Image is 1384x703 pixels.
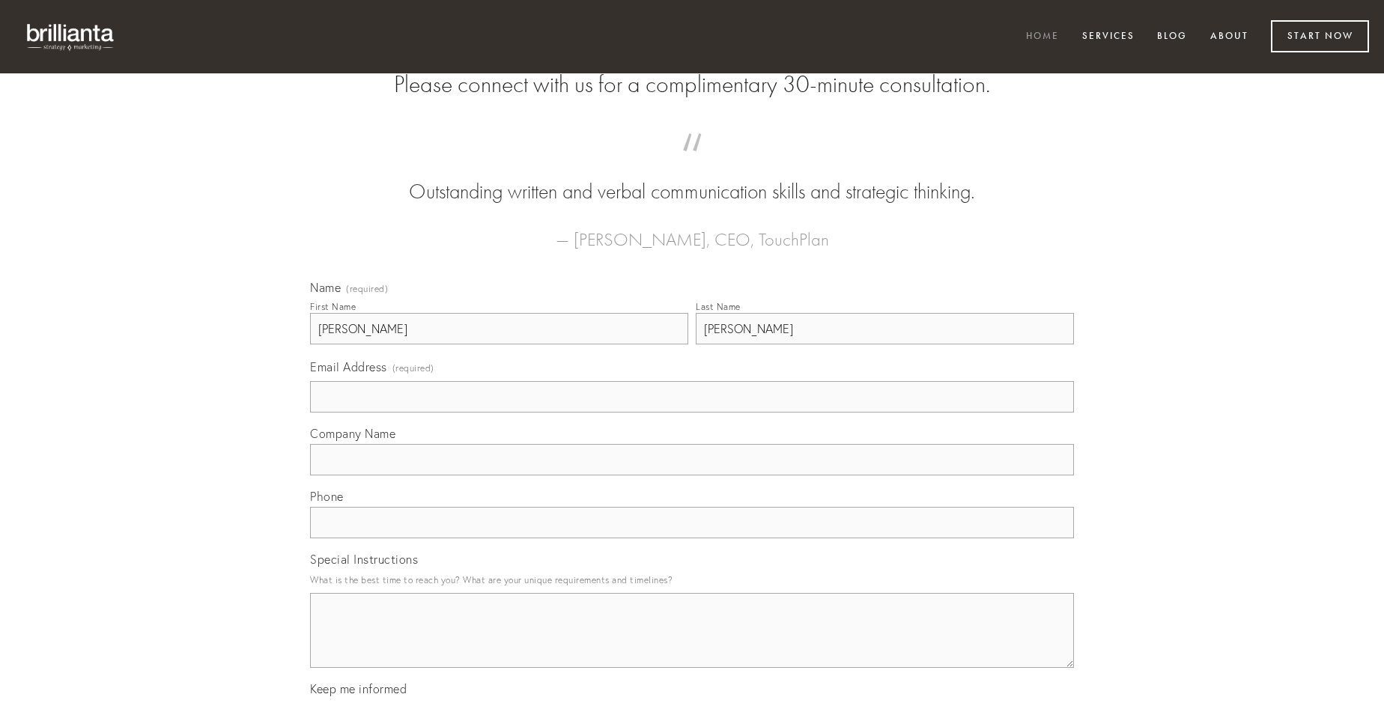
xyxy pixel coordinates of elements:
[15,15,127,58] img: brillianta - research, strategy, marketing
[346,284,388,293] span: (required)
[392,358,434,378] span: (required)
[310,681,407,696] span: Keep me informed
[1072,25,1144,49] a: Services
[1147,25,1197,49] a: Blog
[310,570,1074,590] p: What is the best time to reach you? What are your unique requirements and timelines?
[1016,25,1069,49] a: Home
[310,70,1074,99] h2: Please connect with us for a complimentary 30-minute consultation.
[334,207,1050,255] figcaption: — [PERSON_NAME], CEO, TouchPlan
[1271,20,1369,52] a: Start Now
[310,489,344,504] span: Phone
[334,148,1050,207] blockquote: Outstanding written and verbal communication skills and strategic thinking.
[310,359,387,374] span: Email Address
[310,280,341,295] span: Name
[334,148,1050,177] span: “
[1201,25,1258,49] a: About
[310,301,356,312] div: First Name
[310,426,395,441] span: Company Name
[310,552,418,567] span: Special Instructions
[696,301,741,312] div: Last Name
